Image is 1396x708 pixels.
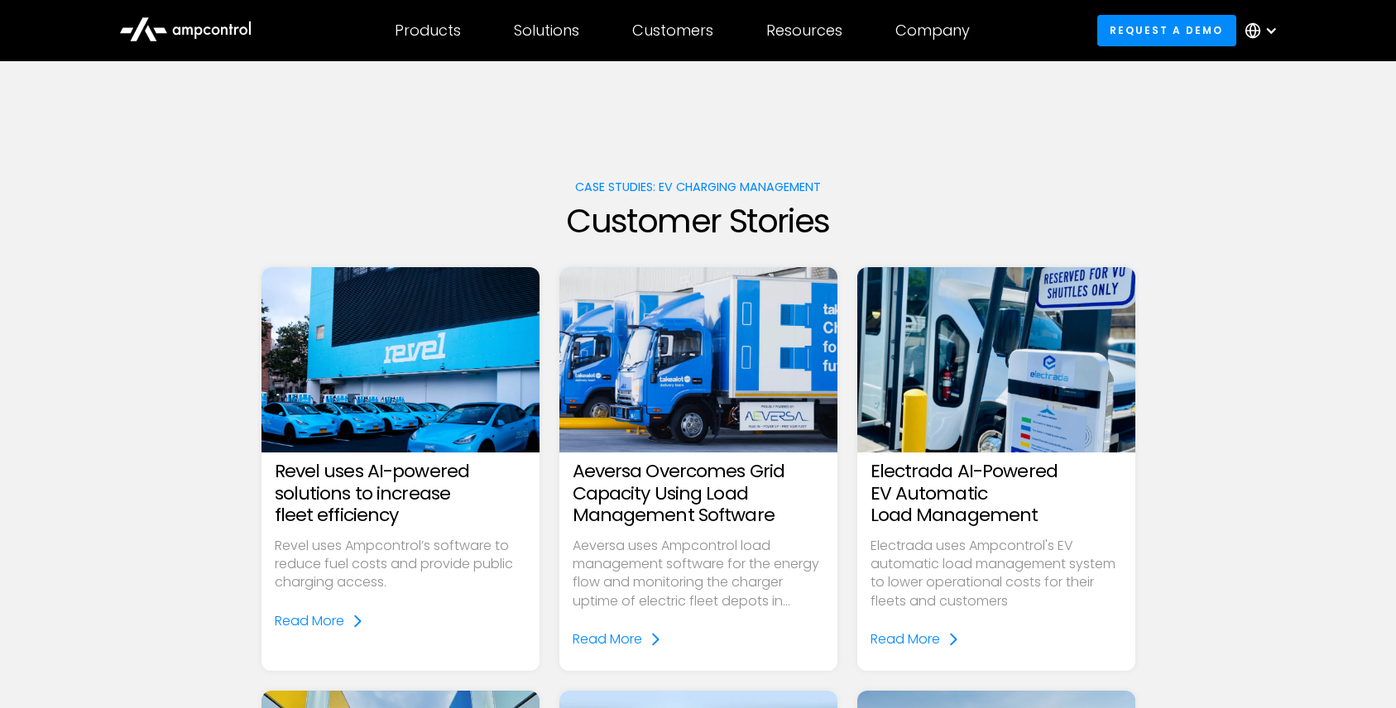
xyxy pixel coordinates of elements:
h3: Aeversa Overcomes Grid Capacity Using Load Management Software [573,461,824,526]
div: Company [895,22,970,40]
a: Read More [275,612,364,630]
div: Read More [275,612,344,630]
div: Solutions [514,22,579,40]
div: Products [395,22,461,40]
div: Resources [766,22,842,40]
p: Electrada uses Ampcontrol's EV automatic load management system to lower operational costs for th... [871,537,1122,611]
h3: Revel uses AI-powered solutions to increase fleet efficiency [275,461,526,526]
div: Customers [632,22,713,40]
h2: Customer Stories [261,201,1135,241]
a: Read More [573,630,662,648]
p: Aeversa uses Ampcontrol load management software for the energy flow and monitoring the charger u... [573,537,824,611]
a: Request a demo [1097,15,1236,45]
div: Read More [573,630,642,648]
p: Revel uses Ampcontrol’s software to reduce fuel costs and provide public charging access. [275,537,526,592]
a: Read More [871,630,960,648]
h1: Case Studies: EV charging management [261,180,1135,194]
h3: Electrada AI-Powered EV Automatic Load Management [871,461,1122,526]
div: Read More [871,630,940,648]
